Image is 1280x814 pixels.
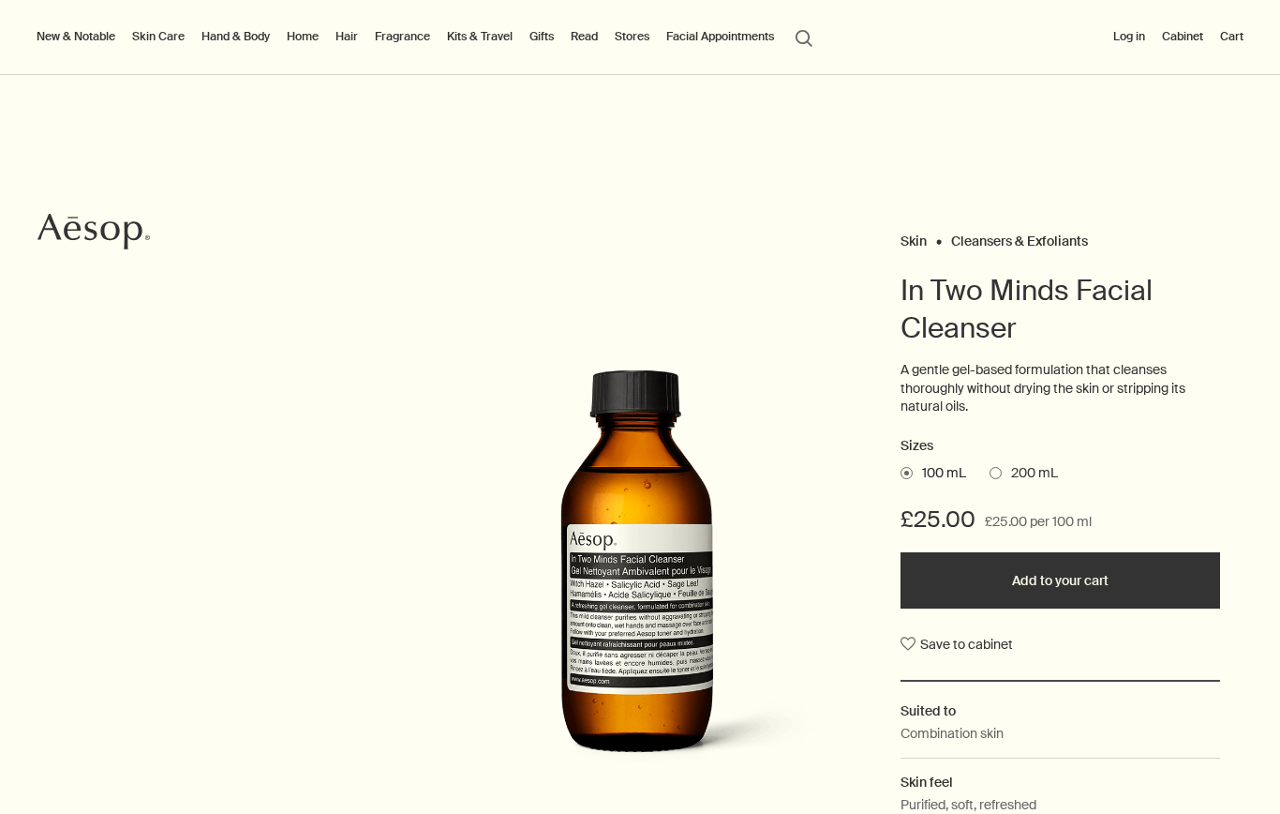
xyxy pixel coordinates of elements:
a: Kits & Travel [443,25,516,48]
p: Combination skin [900,723,1004,744]
a: Skin Care [128,25,188,48]
p: A gentle gel-based formulation that cleanses thoroughly without drying the skin or stripping its ... [900,361,1221,416]
a: Cabinet [1158,25,1207,48]
h1: In Two Minds Facial Cleanser [900,272,1221,347]
a: Cleansers & Exfoliants [951,233,1088,241]
a: Hair [332,25,362,48]
button: Stores [611,25,653,48]
svg: Aesop [37,213,150,250]
button: Add to your cart - £25.00 [900,552,1221,609]
span: £25.00 [900,505,975,535]
a: Facial Appointments [662,25,778,48]
button: New & Notable [33,25,119,48]
button: Save to cabinet [900,627,1013,661]
button: Open search [787,19,821,54]
h2: Skin feel [900,772,1221,792]
a: Home [283,25,322,48]
span: £25.00 per 100 ml [985,511,1092,534]
a: Read [567,25,602,48]
span: 200 mL [1002,464,1058,483]
h2: Suited to [900,701,1221,721]
a: Gifts [526,25,558,48]
h2: Sizes [900,435,1221,458]
a: Fragrance [371,25,434,48]
button: Log in [1109,25,1149,48]
a: Aesop [33,208,155,260]
a: Hand & Body [198,25,274,48]
img: In Two Minds Facial Cleanser in amber glass bottle [434,369,846,789]
a: Skin [900,233,927,241]
span: 100 mL [913,464,966,483]
button: Cart [1216,25,1247,48]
